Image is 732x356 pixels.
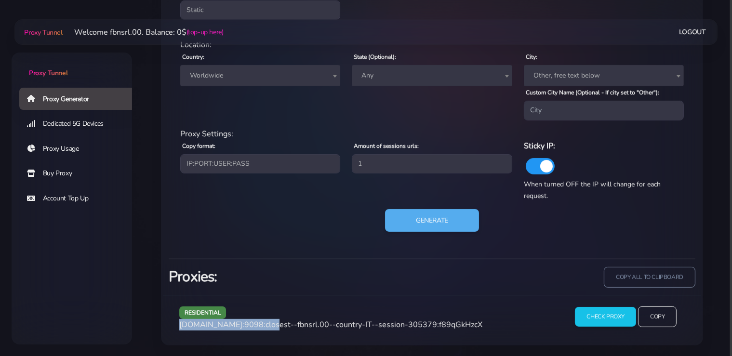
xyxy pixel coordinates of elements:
[354,142,419,150] label: Amount of sessions urls:
[174,128,690,140] div: Proxy Settings:
[22,25,62,40] a: Proxy Tunnel
[638,306,677,327] input: Copy
[604,267,695,288] input: copy all to clipboard
[180,65,340,86] span: Worldwide
[24,28,62,37] span: Proxy Tunnel
[526,53,537,61] label: City:
[179,319,482,330] span: [DOMAIN_NAME]:9098:closest--fbnsrl.00--country-IT--session-305379:f89qGkHzcX
[182,142,215,150] label: Copy format:
[29,68,67,78] span: Proxy Tunnel
[12,53,132,78] a: Proxy Tunnel
[19,187,140,210] a: Account Top Up
[174,39,690,51] div: Location:
[63,26,224,38] li: Welcome fbnsrl.00. Balance: 0$
[354,53,396,61] label: State (Optional):
[685,309,720,344] iframe: Webchat Widget
[19,113,140,135] a: Dedicated 5G Devices
[524,65,684,86] span: Other, free text below
[385,209,479,232] button: Generate
[524,101,684,120] input: City
[179,306,226,318] span: residential
[358,69,506,82] span: Any
[19,88,140,110] a: Proxy Generator
[186,69,334,82] span: Worldwide
[19,138,140,160] a: Proxy Usage
[575,307,636,327] input: Check Proxy
[679,23,706,41] a: Logout
[352,65,512,86] span: Any
[524,180,661,200] span: When turned OFF the IP will change for each request.
[186,27,224,37] a: (top-up here)
[526,88,659,97] label: Custom City Name (Optional - If city set to "Other"):
[169,267,426,287] h3: Proxies:
[182,53,204,61] label: Country:
[530,69,678,82] span: Other, free text below
[19,162,140,185] a: Buy Proxy
[524,140,684,152] h6: Sticky IP:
